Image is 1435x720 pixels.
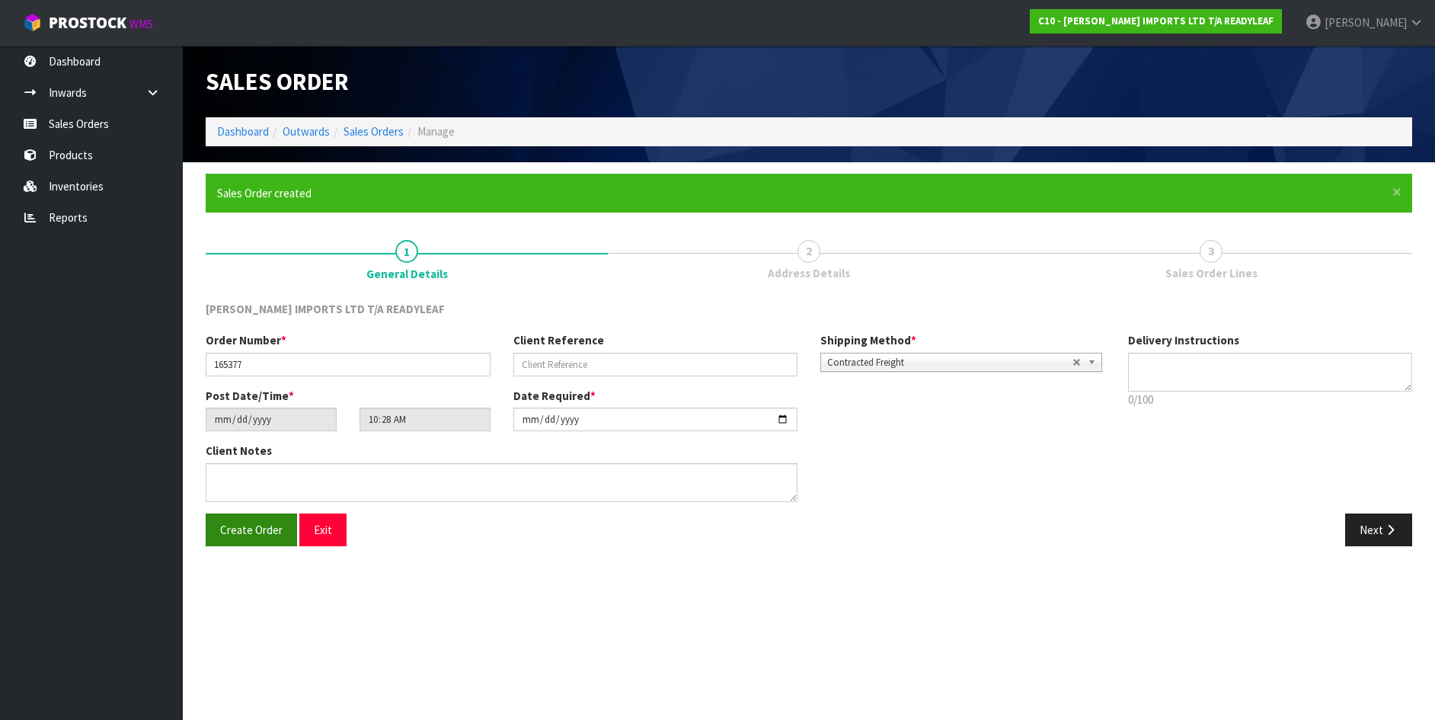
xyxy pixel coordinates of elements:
button: Next [1345,514,1412,546]
span: [PERSON_NAME] IMPORTS LTD T/A READYLEAF [206,302,445,316]
span: [PERSON_NAME] [1325,15,1407,30]
button: Exit [299,514,347,546]
span: 3 [1200,240,1222,263]
a: Dashboard [217,124,269,139]
span: 2 [797,240,820,263]
button: Create Order [206,514,297,546]
span: Contracted Freight [827,354,1072,372]
input: Order Number [206,353,491,376]
span: Sales Order created [217,186,312,200]
label: Delivery Instructions [1128,332,1239,348]
img: cube-alt.png [23,13,42,32]
span: General Details [366,266,448,282]
label: Client Reference [513,332,604,348]
label: Post Date/Time [206,388,294,404]
label: Client Notes [206,443,272,459]
span: ProStock [49,13,126,33]
input: Client Reference [513,353,798,376]
span: Manage [417,124,455,139]
label: Date Required [513,388,596,404]
strong: C10 - [PERSON_NAME] IMPORTS LTD T/A READYLEAF [1038,14,1274,27]
a: Outwards [283,124,330,139]
span: Sales Order Lines [1165,265,1258,281]
span: × [1392,181,1401,203]
span: 1 [395,240,418,263]
a: Sales Orders [344,124,404,139]
span: General Details [206,290,1412,558]
label: Order Number [206,332,286,348]
span: Address Details [768,265,850,281]
p: 0/100 [1128,392,1413,408]
small: WMS [129,17,153,31]
span: Create Order [220,523,283,537]
label: Shipping Method [820,332,916,348]
span: Sales Order [206,66,349,97]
